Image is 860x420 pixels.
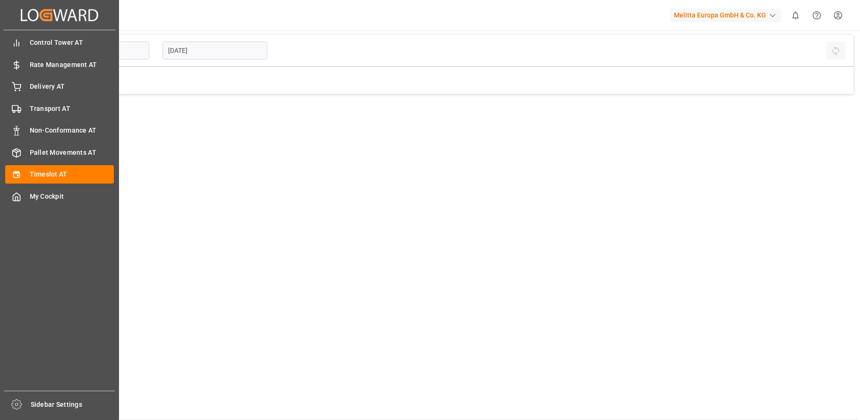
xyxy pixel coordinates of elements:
div: Melitta Europa GmbH & Co. KG [670,8,781,22]
span: Rate Management AT [30,60,114,70]
a: Rate Management AT [5,55,114,74]
a: Delivery AT [5,77,114,96]
span: Sidebar Settings [31,400,115,410]
a: Timeslot AT [5,165,114,184]
span: Non-Conformance AT [30,126,114,135]
button: Melitta Europa GmbH & Co. KG [670,6,785,24]
a: Transport AT [5,99,114,118]
span: Transport AT [30,104,114,114]
span: Pallet Movements AT [30,148,114,158]
span: Control Tower AT [30,38,114,48]
span: My Cockpit [30,192,114,202]
input: DD-MM-YYYY [162,42,267,59]
a: Non-Conformance AT [5,121,114,140]
button: Help Center [806,5,827,26]
span: Timeslot AT [30,169,114,179]
button: show 0 new notifications [785,5,806,26]
span: Delivery AT [30,82,114,92]
a: Pallet Movements AT [5,143,114,161]
a: My Cockpit [5,187,114,205]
